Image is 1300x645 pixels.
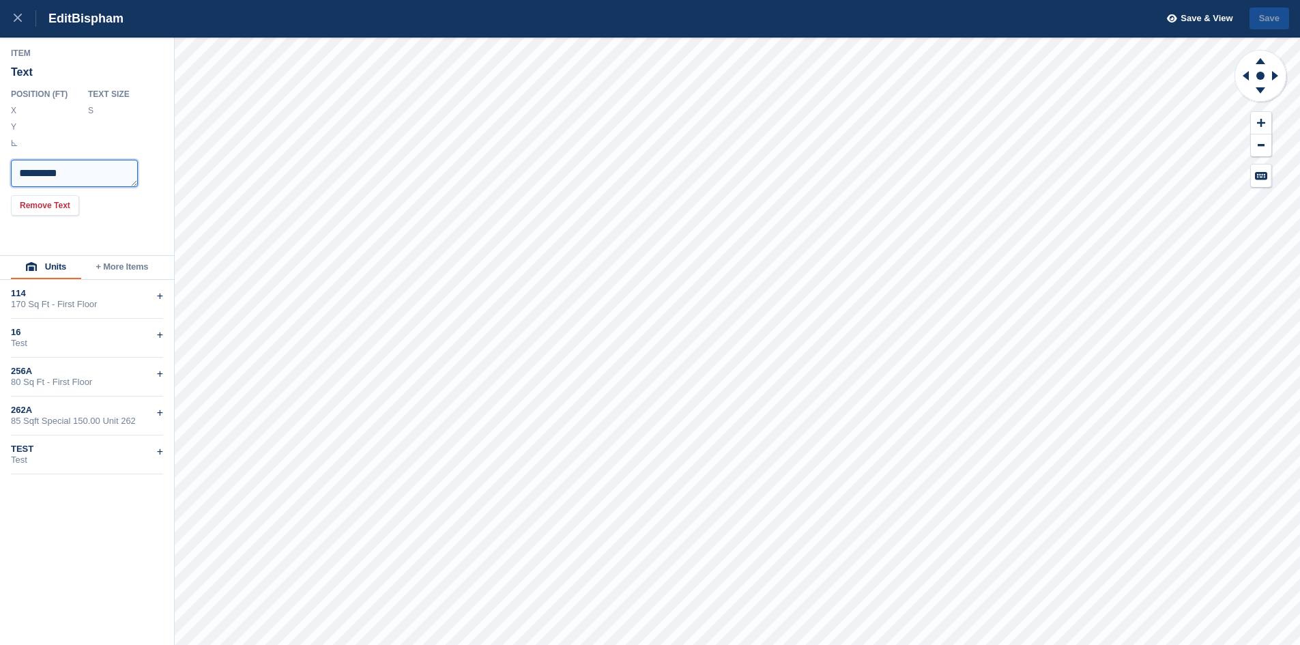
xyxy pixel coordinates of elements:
img: angle-icn.0ed2eb85.svg [12,140,17,146]
div: Item [11,48,164,59]
div: Test [11,338,163,349]
button: Save & View [1159,8,1233,30]
button: Units [11,256,81,279]
div: + [157,366,163,382]
label: X [11,105,18,116]
div: 16 [11,327,163,338]
button: Zoom Out [1251,134,1271,157]
div: 256A80 Sq Ft - First Floor+ [11,358,163,397]
div: 85 Sqft Special 150.00 Unit 262 [11,416,163,427]
span: Save & View [1181,12,1232,25]
div: 114 [11,288,163,299]
div: Text [11,60,164,85]
div: 114170 Sq Ft - First Floor+ [11,280,163,319]
button: + More Items [81,256,163,279]
div: 170 Sq Ft - First Floor [11,299,163,310]
div: 256A [11,366,163,377]
div: Text Size [88,89,148,100]
div: Test [11,455,163,465]
div: TESTTest+ [11,435,163,474]
button: Zoom In [1251,112,1271,134]
button: Save [1250,8,1289,30]
button: Keyboard Shortcuts [1251,164,1271,187]
div: 262A [11,405,163,416]
div: + [157,444,163,460]
label: S [88,105,95,116]
div: + [157,405,163,421]
div: + [157,288,163,304]
div: + [157,327,163,343]
div: Position ( FT ) [11,89,77,100]
label: Y [11,121,18,132]
div: Edit Bispham [36,10,124,27]
div: 80 Sq Ft - First Floor [11,377,163,388]
div: 262A85 Sqft Special 150.00 Unit 262+ [11,397,163,435]
button: Remove Text [11,195,79,216]
div: 16Test+ [11,319,163,358]
div: TEST [11,444,163,455]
